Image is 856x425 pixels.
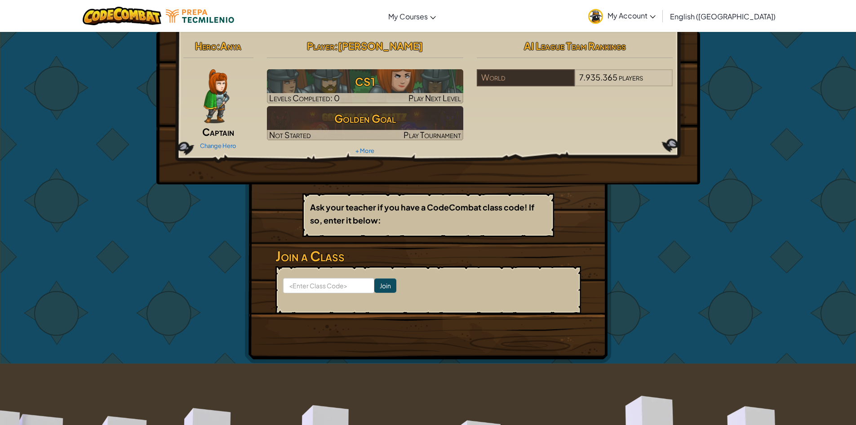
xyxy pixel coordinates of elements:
span: Hero [195,40,217,52]
span: players [619,72,643,82]
a: World7.935.365players [477,78,673,88]
div: World [477,69,575,86]
img: captain-pose.png [204,69,229,123]
span: Not Started [269,130,311,140]
span: Anya [220,40,241,52]
span: Levels Completed: 0 [269,93,340,103]
span: My Courses [388,12,428,21]
a: Play Next Level [267,69,463,103]
b: Ask your teacher if you have a CodeCombat class code! If so, enter it below: [310,202,534,225]
h3: Golden Goal [267,108,463,129]
span: English ([GEOGRAPHIC_DATA]) [670,12,776,21]
span: My Account [608,11,656,20]
span: Play Next Level [408,93,461,103]
span: : [217,40,220,52]
span: [PERSON_NAME] [338,40,423,52]
h3: Join a Class [275,246,581,266]
a: English ([GEOGRAPHIC_DATA]) [665,4,780,28]
span: Captain [202,125,234,138]
img: Golden Goal [267,106,463,140]
span: Play Tournament [404,130,461,140]
input: Join [374,278,396,293]
span: Player [307,40,334,52]
img: Tecmilenio logo [166,9,234,23]
img: CS1 [267,69,463,103]
a: Golden GoalNot StartedPlay Tournament [267,106,463,140]
span: 7.935.365 [579,72,617,82]
a: Change Hero [200,142,236,149]
span: AI League Team Rankings [524,40,626,52]
a: My Account [584,2,660,30]
h3: CS1 [267,72,463,92]
img: CodeCombat logo [83,7,161,25]
span: : [334,40,338,52]
img: avatar [588,9,603,24]
a: My Courses [384,4,440,28]
input: <Enter Class Code> [283,278,374,293]
a: + More [355,147,374,154]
